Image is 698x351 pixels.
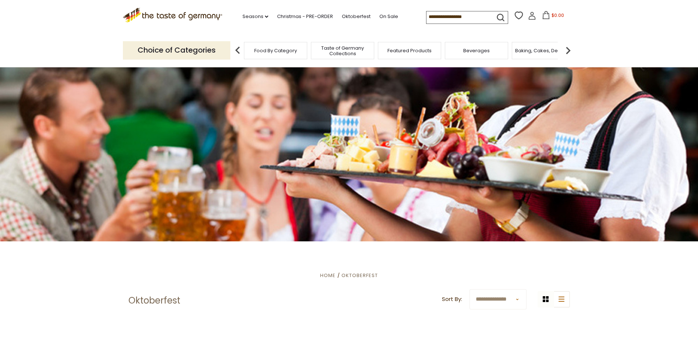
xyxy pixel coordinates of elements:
[277,13,333,21] a: Christmas - PRE-ORDER
[342,13,371,21] a: Oktoberfest
[242,13,268,21] a: Seasons
[254,48,297,53] a: Food By Category
[538,11,569,22] button: $0.00
[463,48,490,53] a: Beverages
[128,295,180,306] h1: Oktoberfest
[552,12,564,18] span: $0.00
[387,48,432,53] a: Featured Products
[341,272,378,279] a: Oktoberfest
[313,45,372,56] a: Taste of Germany Collections
[515,48,572,53] a: Baking, Cakes, Desserts
[561,43,575,58] img: next arrow
[320,272,336,279] a: Home
[230,43,245,58] img: previous arrow
[379,13,398,21] a: On Sale
[442,295,462,304] label: Sort By:
[123,41,230,59] p: Choice of Categories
